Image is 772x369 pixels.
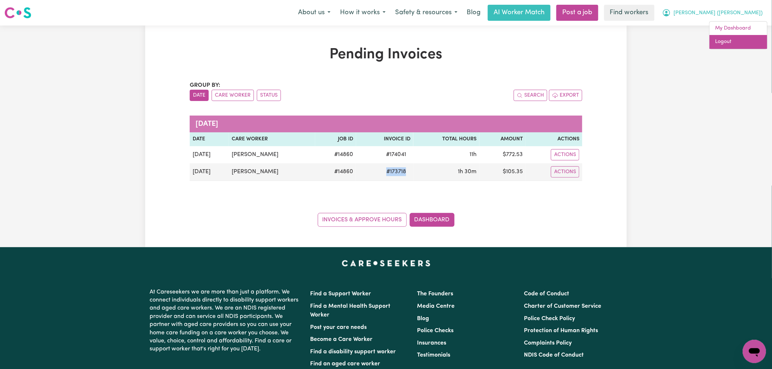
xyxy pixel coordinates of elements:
button: Actions [551,149,579,160]
a: The Founders [417,291,453,297]
caption: [DATE] [190,116,582,132]
a: Become a Care Worker [310,337,373,342]
div: My Account [709,21,768,49]
th: Actions [526,132,582,146]
a: Find workers [604,5,655,21]
td: $ 772.53 [479,146,526,163]
a: Find a Mental Health Support Worker [310,303,390,318]
button: Search [514,90,547,101]
button: sort invoices by care worker [212,90,254,101]
th: Total Hours [413,132,479,146]
h1: Pending Invoices [190,46,582,63]
img: Careseekers logo [4,6,31,19]
button: Export [549,90,582,101]
td: [DATE] [190,146,229,163]
button: Safety & resources [390,5,462,20]
a: Post your care needs [310,325,367,330]
a: Insurances [417,340,446,346]
span: # 174041 [382,150,410,159]
a: Code of Conduct [524,291,570,297]
button: About us [293,5,335,20]
a: Media Centre [417,303,455,309]
span: Group by: [190,82,220,88]
a: AI Worker Match [488,5,551,21]
a: Find a Support Worker [310,291,371,297]
a: Post a job [556,5,598,21]
td: [PERSON_NAME] [229,146,315,163]
a: Careseekers logo [4,4,31,21]
a: Find a disability support worker [310,349,396,355]
button: Actions [551,166,579,178]
span: 11 hours [470,152,476,158]
td: $ 105.35 [479,163,526,181]
th: Amount [479,132,526,146]
button: How it works [335,5,390,20]
button: My Account [657,5,768,20]
th: Invoice ID [356,132,413,146]
th: Job ID [315,132,356,146]
a: Logout [710,35,767,49]
a: Find an aged care worker [310,361,380,367]
td: [DATE] [190,163,229,181]
a: Dashboard [410,213,455,227]
button: sort invoices by paid status [257,90,281,101]
a: Police Check Policy [524,316,575,322]
button: sort invoices by date [190,90,209,101]
td: [PERSON_NAME] [229,163,315,181]
a: Charter of Customer Service [524,303,602,309]
span: # 173718 [382,167,410,176]
td: # 14860 [315,146,356,163]
span: 1 hour 30 minutes [458,169,476,175]
th: Care Worker [229,132,315,146]
a: Complaints Policy [524,340,572,346]
th: Date [190,132,229,146]
a: NDIS Code of Conduct [524,352,584,358]
a: Invoices & Approve Hours [318,213,407,227]
a: Blog [462,5,485,21]
td: # 14860 [315,163,356,181]
iframe: Button to launch messaging window [743,340,766,363]
a: Testimonials [417,352,450,358]
a: My Dashboard [710,22,767,35]
a: Careseekers home page [342,260,431,266]
a: Protection of Human Rights [524,328,598,334]
a: Police Checks [417,328,453,334]
p: At Careseekers we are more than just a platform. We connect individuals directly to disability su... [150,285,301,356]
span: [PERSON_NAME] ([PERSON_NAME]) [674,9,763,17]
a: Blog [417,316,429,322]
